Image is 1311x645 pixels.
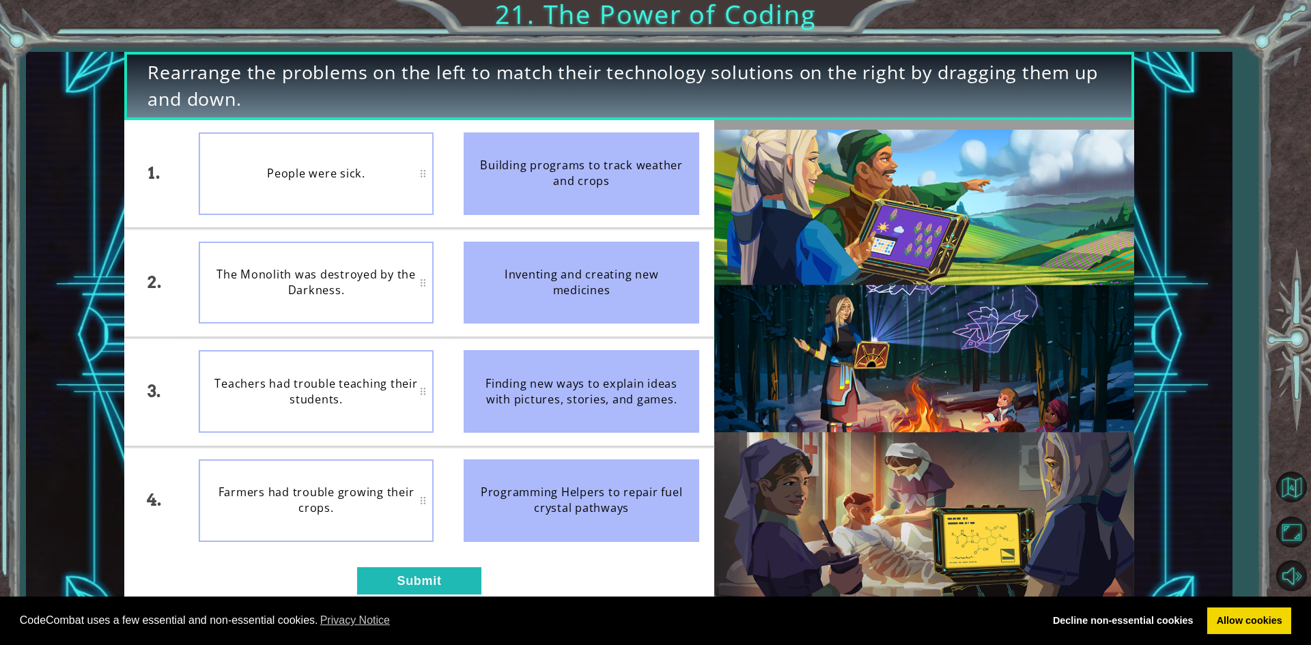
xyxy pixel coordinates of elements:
button: Submit [357,567,481,594]
a: allow cookies [1207,607,1291,635]
span: CodeCombat uses a few essential and non-essential cookies. [20,610,1033,631]
div: Teachers had trouble teaching their students. [199,350,434,433]
div: Farmers had trouble growing their crops. [199,459,434,542]
button: Back to Map [1271,468,1311,507]
div: 1. [124,120,183,228]
div: 2. [124,229,183,336]
div: 3. [124,338,183,446]
div: The Monolith was destroyed by the Darkness. [199,242,434,324]
div: 4. [124,447,183,555]
div: Programming Helpers to repair fuel crystal pathways [464,459,699,542]
button: Maximize Browser [1271,513,1311,552]
img: Interactive Art [714,130,1134,598]
a: Back to Map [1271,465,1311,511]
div: People were sick. [199,132,434,215]
div: Building programs to track weather and crops [464,132,699,215]
div: Inventing and creating new medicines [464,242,699,324]
div: Finding new ways to explain ideas with pictures, stories, and games. [464,350,699,433]
button: Mute [1271,556,1311,596]
a: deny cookies [1043,607,1202,635]
a: learn more about cookies [318,610,393,631]
span: Rearrange the problems on the left to match their technology solutions on the right by dragging t... [147,59,1110,112]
